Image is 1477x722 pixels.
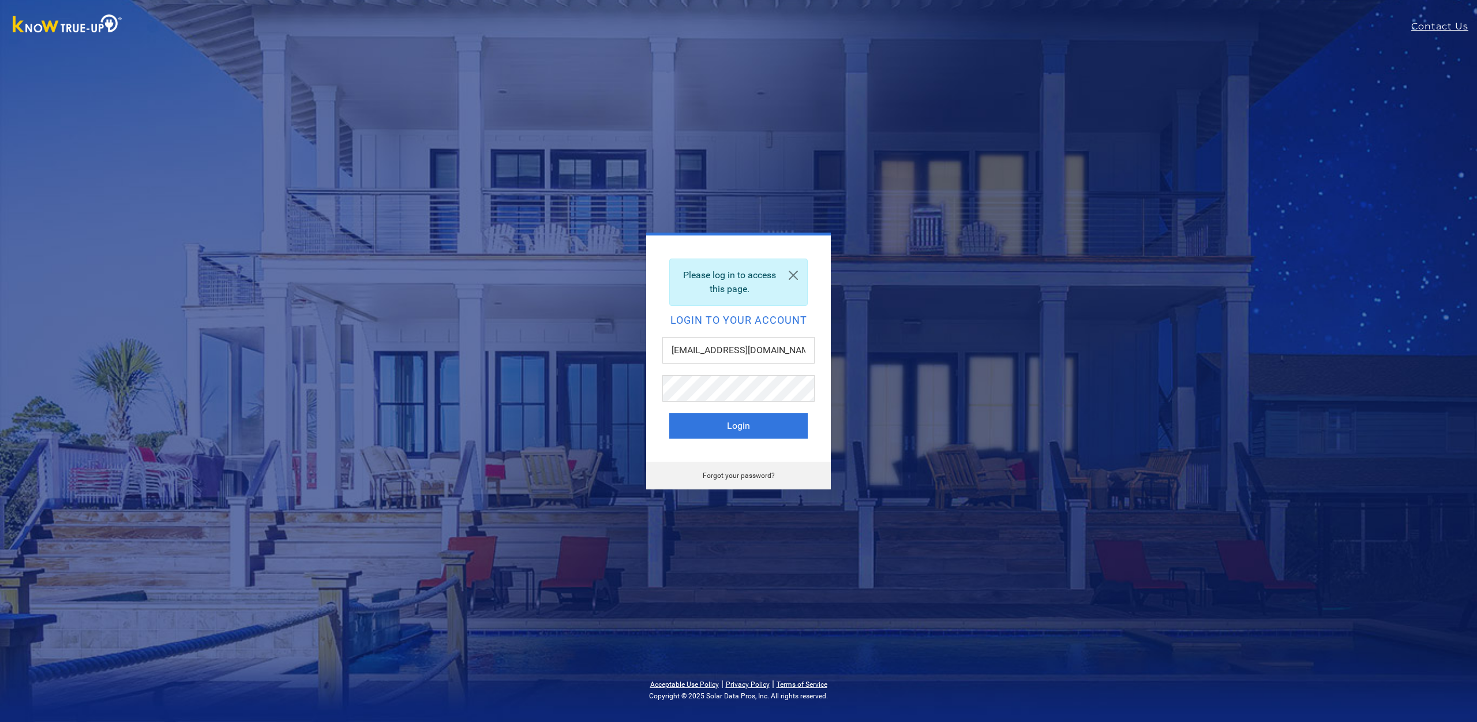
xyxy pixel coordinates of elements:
h2: Login to your account [669,315,808,326]
a: Privacy Policy [726,680,770,689]
div: Please log in to access this page. [669,259,808,306]
a: Terms of Service [777,680,827,689]
span: | [772,678,774,689]
button: Login [669,413,808,439]
span: | [721,678,723,689]
img: Know True-Up [7,12,128,38]
a: Acceptable Use Policy [650,680,719,689]
a: Close [779,259,807,291]
a: Forgot your password? [703,472,775,480]
input: Email [662,337,815,364]
a: Contact Us [1411,20,1477,33]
